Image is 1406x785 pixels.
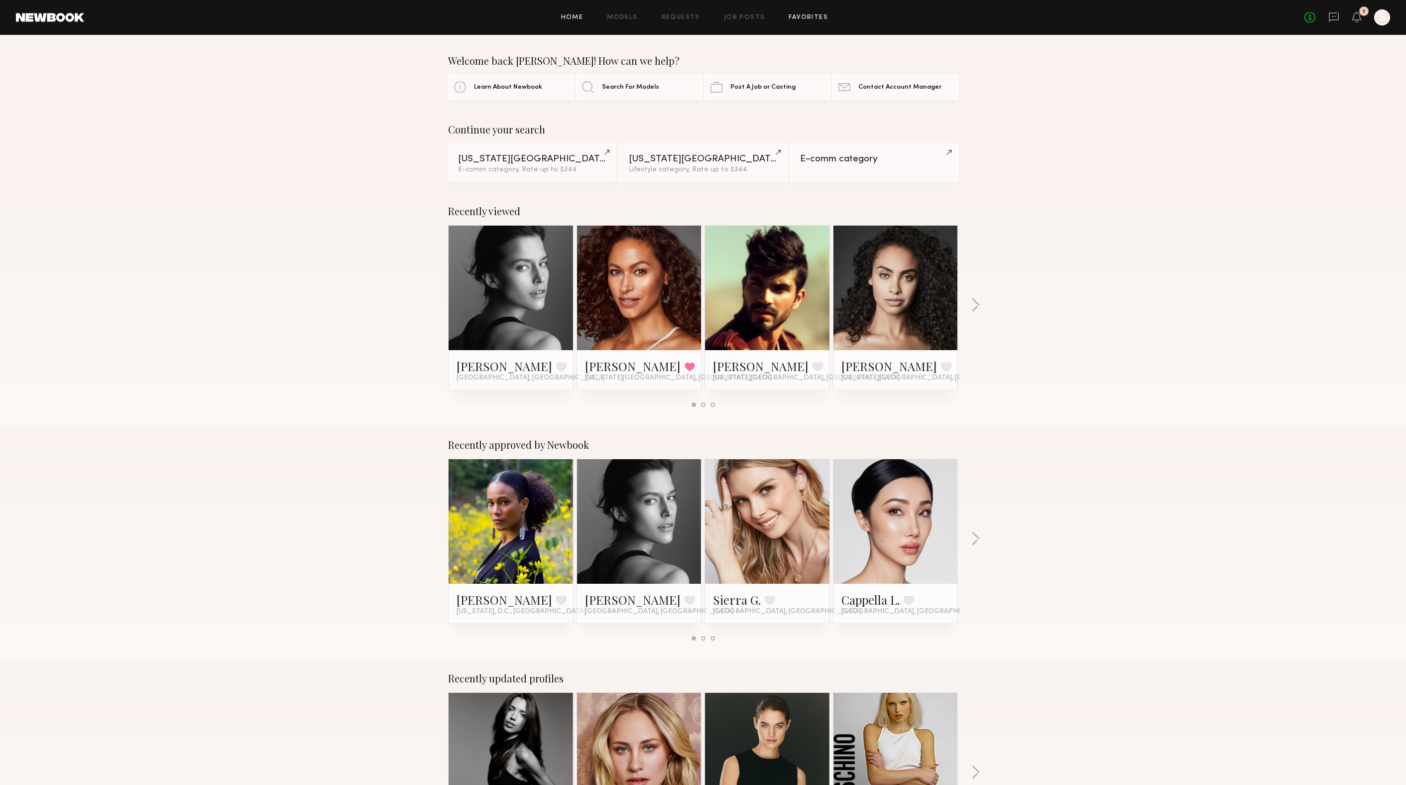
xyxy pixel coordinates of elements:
div: Recently updated profiles [448,672,958,684]
span: [US_STATE][GEOGRAPHIC_DATA], [GEOGRAPHIC_DATA] [841,374,1028,382]
div: Welcome back [PERSON_NAME]! How can we help? [448,55,958,67]
span: Post A Job or Casting [730,84,796,91]
a: Post A Job or Casting [704,75,830,100]
div: Recently approved by Newbook [448,439,958,451]
a: Requests [662,14,700,21]
a: Contact Account Manager [832,75,958,100]
span: [GEOGRAPHIC_DATA], [GEOGRAPHIC_DATA] [841,608,990,616]
span: [US_STATE][GEOGRAPHIC_DATA], [GEOGRAPHIC_DATA] [713,374,899,382]
a: [US_STATE][GEOGRAPHIC_DATA]E-comm category, Rate up to $344 [448,143,616,181]
div: [US_STATE][GEOGRAPHIC_DATA] [629,154,777,164]
a: E-comm category [790,143,958,181]
a: Models [607,14,637,21]
a: [PERSON_NAME] [841,358,937,374]
div: 1 [1363,9,1365,14]
a: Search For Models [576,75,702,100]
a: Sierra G. [713,592,761,608]
div: Lifestyle category, Rate up to $344 [629,166,777,173]
a: Cappella L. [841,592,900,608]
span: [US_STATE], D.C., [GEOGRAPHIC_DATA] [457,608,586,616]
span: [GEOGRAPHIC_DATA], [GEOGRAPHIC_DATA] [713,608,861,616]
a: [PERSON_NAME] [713,358,809,374]
div: Recently viewed [448,205,958,217]
span: [GEOGRAPHIC_DATA], [GEOGRAPHIC_DATA] [457,374,605,382]
a: [PERSON_NAME] [457,358,552,374]
div: E-comm category [800,154,948,164]
a: Favorites [789,14,828,21]
a: Job Posts [724,14,765,21]
a: [PERSON_NAME] [585,592,681,608]
a: Learn About Newbook [448,75,574,100]
div: Continue your search [448,124,958,135]
span: Search For Models [602,84,659,91]
span: Learn About Newbook [474,84,542,91]
a: Home [561,14,584,21]
div: [US_STATE][GEOGRAPHIC_DATA] [458,154,606,164]
span: Contact Account Manager [858,84,941,91]
span: [US_STATE][GEOGRAPHIC_DATA], [GEOGRAPHIC_DATA] [585,374,771,382]
a: [US_STATE][GEOGRAPHIC_DATA]Lifestyle category, Rate up to $344 [619,143,787,181]
span: [GEOGRAPHIC_DATA], [GEOGRAPHIC_DATA] [585,608,733,616]
a: [PERSON_NAME] [585,358,681,374]
a: S [1374,9,1390,25]
a: [PERSON_NAME] [457,592,552,608]
div: E-comm category, Rate up to $344 [458,166,606,173]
